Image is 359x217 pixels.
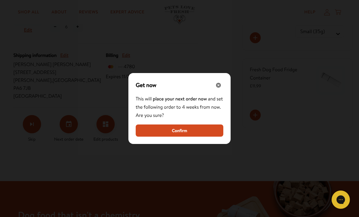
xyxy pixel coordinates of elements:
button: Close [214,80,223,90]
button: Confirm [136,124,223,137]
span: This will and set the following order to 4 weeks from now. Are you sure? [136,96,223,119]
span: Get now [136,81,156,89]
strong: place your next order now [153,96,207,102]
iframe: Gorgias live chat messenger [329,188,353,211]
span: Confirm [172,127,187,134]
